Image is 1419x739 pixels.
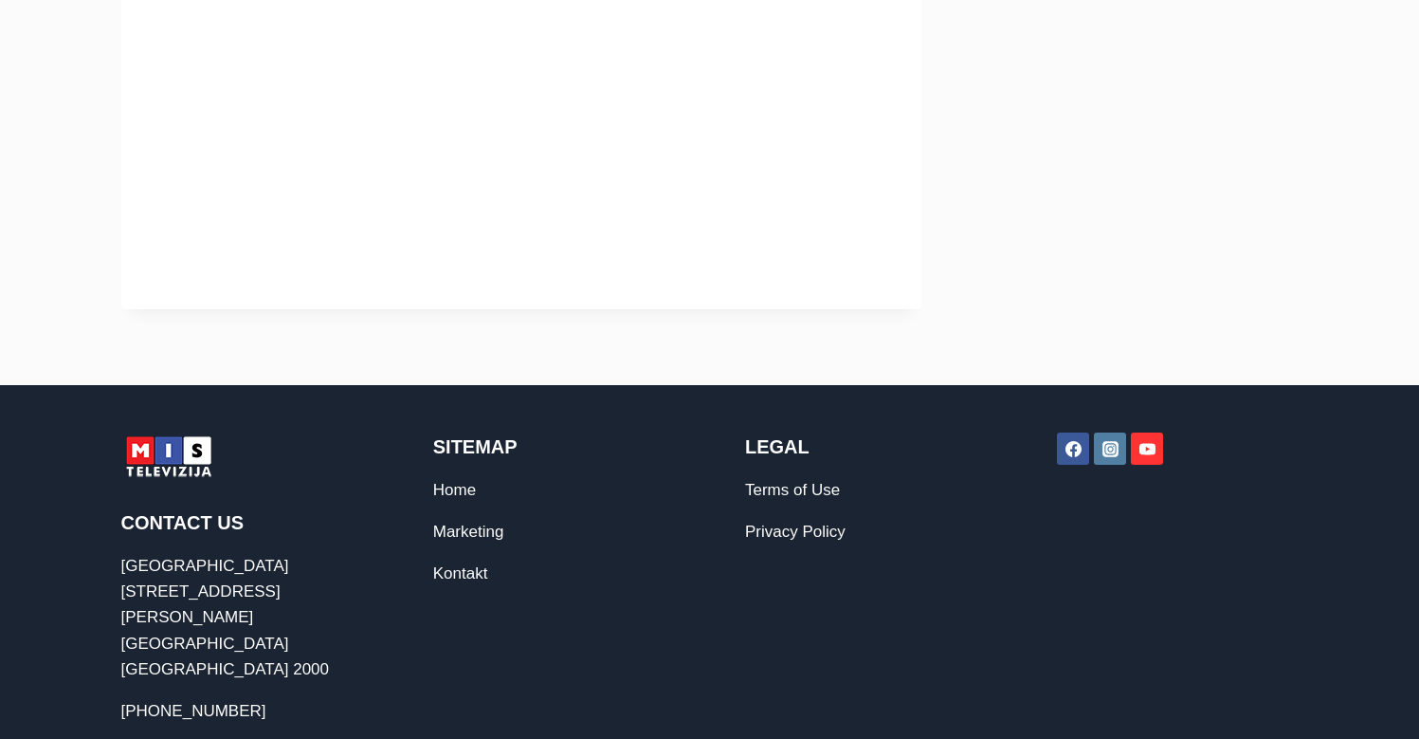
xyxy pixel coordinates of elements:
h2: Contact Us [121,508,362,537]
a: [PHONE_NUMBER] [121,702,266,720]
h2: Sitemap [433,433,674,461]
p: [GEOGRAPHIC_DATA][STREET_ADDRESS][PERSON_NAME] [GEOGRAPHIC_DATA] [GEOGRAPHIC_DATA] 2000 [121,553,362,682]
a: Instagram [1094,433,1126,465]
a: Facebook [1057,433,1089,465]
a: Privacy Policy [745,523,846,541]
a: Kontakt [433,564,488,582]
h2: Legal [745,433,986,461]
a: YouTube [1131,433,1163,465]
a: Marketing [433,523,504,541]
a: Terms of Use [745,481,840,499]
a: Home [433,481,476,499]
